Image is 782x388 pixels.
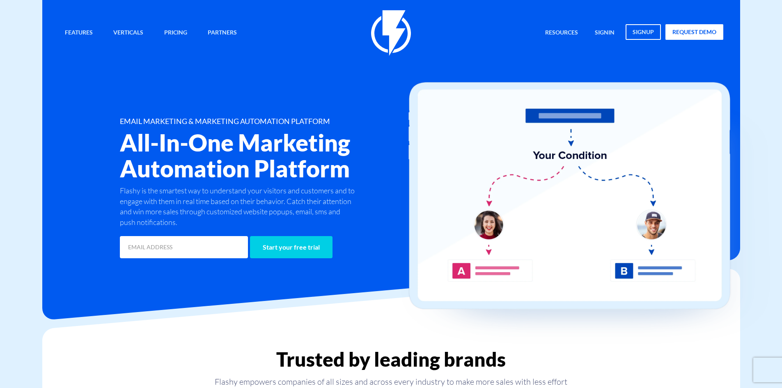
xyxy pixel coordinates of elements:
a: Resources [539,24,584,42]
a: signup [626,24,661,40]
a: Verticals [107,24,149,42]
h2: All-In-One Marketing Automation Platform [120,130,440,181]
a: signin [589,24,621,42]
p: Flashy is the smartest way to understand your visitors and customers and to engage with them in r... [120,186,357,228]
p: Flashy empowers companies of all sizes and across every industry to make more sales with less effort [42,376,740,388]
h1: EMAIL MARKETING & MARKETING AUTOMATION PLATFORM [120,117,440,126]
a: Pricing [158,24,193,42]
a: Features [59,24,99,42]
h2: Trusted by leading brands [42,349,740,370]
input: EMAIL ADDRESS [120,236,248,258]
a: Partners [202,24,243,42]
a: request demo [665,24,723,40]
input: Start your free trial [250,236,333,258]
